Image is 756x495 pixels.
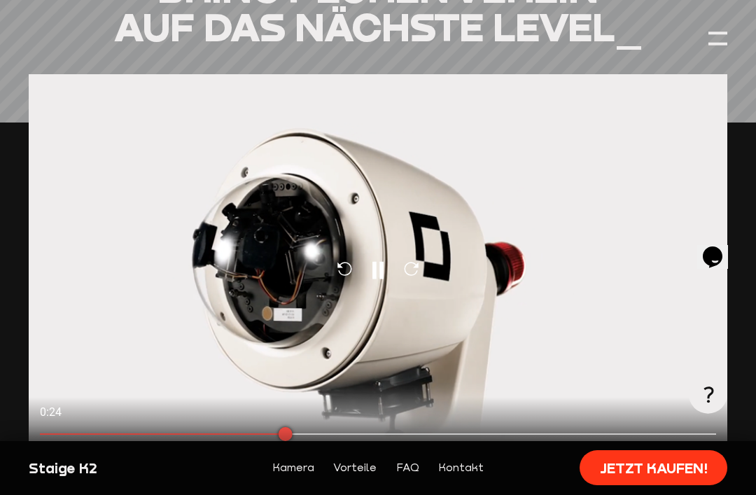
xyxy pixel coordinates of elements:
[29,397,378,427] div: 0:24
[272,459,314,476] a: Kamera
[114,3,643,50] span: auf das nächste Level_
[333,459,377,476] a: Vorteile
[396,459,419,476] a: FAQ
[29,459,192,477] div: Staige K2
[580,450,727,485] a: Jetzt kaufen!
[697,227,742,269] iframe: chat widget
[438,459,484,476] a: Kontakt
